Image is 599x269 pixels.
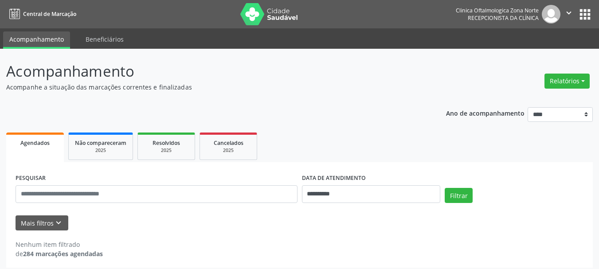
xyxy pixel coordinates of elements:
[564,8,574,18] i: 
[446,107,525,118] p: Ano de acompanhamento
[16,240,103,249] div: Nenhum item filtrado
[23,250,103,258] strong: 284 marcações agendadas
[153,139,180,147] span: Resolvidos
[3,31,70,49] a: Acompanhamento
[144,147,188,154] div: 2025
[544,74,590,89] button: Relatórios
[75,139,126,147] span: Não compareceram
[23,10,76,18] span: Central de Marcação
[214,139,243,147] span: Cancelados
[206,147,251,154] div: 2025
[6,60,417,82] p: Acompanhamento
[6,7,76,21] a: Central de Marcação
[468,14,539,22] span: Recepcionista da clínica
[20,139,50,147] span: Agendados
[302,172,366,185] label: DATA DE ATENDIMENTO
[6,82,417,92] p: Acompanhe a situação das marcações correntes e finalizadas
[577,7,593,22] button: apps
[16,249,103,258] div: de
[445,188,473,203] button: Filtrar
[542,5,560,23] img: img
[16,172,46,185] label: PESQUISAR
[54,218,63,228] i: keyboard_arrow_down
[16,215,68,231] button: Mais filtroskeyboard_arrow_down
[560,5,577,23] button: 
[79,31,130,47] a: Beneficiários
[456,7,539,14] div: Clinica Oftalmologica Zona Norte
[75,147,126,154] div: 2025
